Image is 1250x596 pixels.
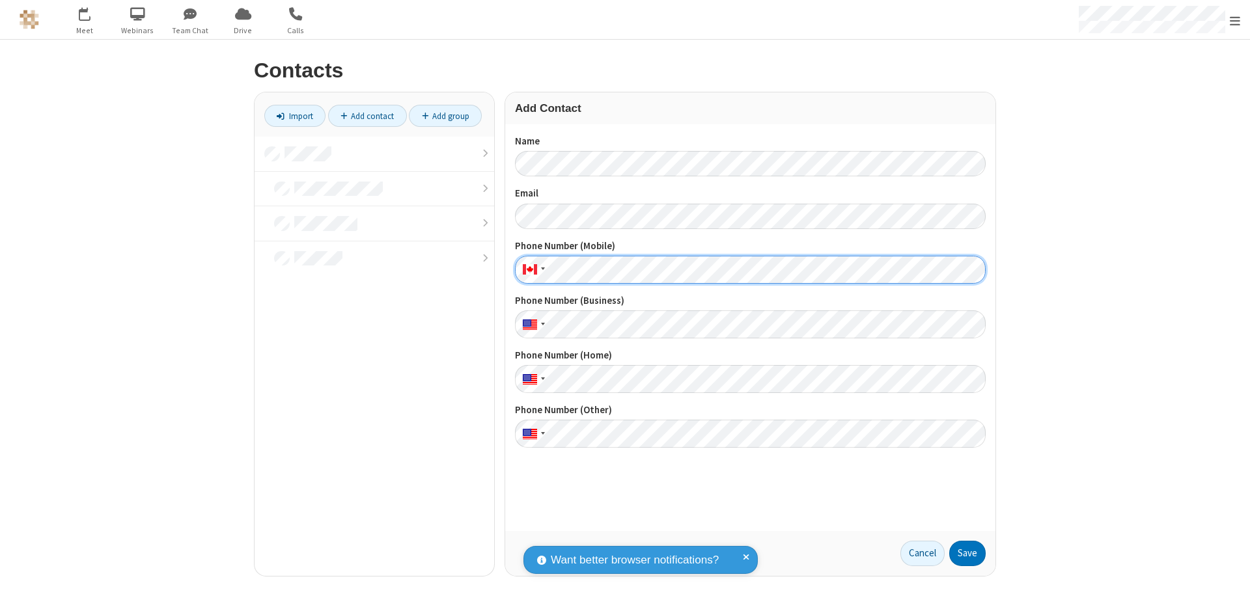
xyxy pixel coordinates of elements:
a: Add group [409,105,482,127]
div: United States: + 1 [515,420,549,448]
span: Team Chat [166,25,215,36]
div: Canada: + 1 [515,256,549,284]
button: Save [949,541,986,567]
a: Cancel [900,541,945,567]
div: United States: + 1 [515,310,549,338]
a: Import [264,105,326,127]
label: Phone Number (Business) [515,293,986,308]
h3: Add Contact [515,102,986,115]
label: Phone Number (Home) [515,348,986,363]
h2: Contacts [254,59,996,82]
div: 9 [88,7,96,17]
span: Want better browser notifications? [551,552,719,569]
span: Calls [271,25,320,36]
span: Drive [219,25,268,36]
span: Meet [61,25,109,36]
div: United States: + 1 [515,365,549,393]
label: Email [515,186,986,201]
label: Phone Number (Mobile) [515,239,986,254]
label: Name [515,134,986,149]
label: Phone Number (Other) [515,403,986,418]
span: Webinars [113,25,162,36]
img: QA Selenium DO NOT DELETE OR CHANGE [20,10,39,29]
a: Add contact [328,105,407,127]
